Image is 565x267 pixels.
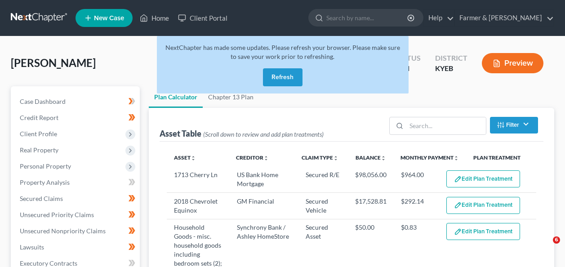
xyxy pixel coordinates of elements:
span: Case Dashboard [20,98,66,105]
button: Edit Plan Treatment [446,170,520,187]
span: Executory Contracts [20,259,77,267]
td: $17,528.81 [348,193,394,219]
span: 6 [553,236,560,244]
td: $292.14 [394,193,439,219]
i: unfold_more [191,156,196,161]
td: 1713 Cherry Ln [167,167,230,193]
span: Property Analysis [20,178,70,186]
a: Help [424,10,454,26]
span: Unsecured Priority Claims [20,211,94,218]
span: Secured Claims [20,195,63,202]
a: Property Analysis [13,174,140,191]
img: edit-pencil-c1479a1de80d8dea1e2430c2f745a3c6a07e9d7aa2eeffe225670001d78357a8.svg [454,175,462,183]
a: Unsecured Nonpriority Claims [13,223,140,239]
div: KYEB [435,63,467,74]
td: $964.00 [394,167,439,193]
img: edit-pencil-c1479a1de80d8dea1e2430c2f745a3c6a07e9d7aa2eeffe225670001d78357a8.svg [454,201,462,209]
input: Search... [406,117,486,134]
a: Unsecured Priority Claims [13,207,140,223]
i: unfold_more [263,156,269,161]
button: Edit Plan Treatment [446,197,520,214]
span: Unsecured Nonpriority Claims [20,227,106,235]
i: unfold_more [333,156,338,161]
span: Real Property [20,146,58,154]
span: Lawsuits [20,243,44,251]
i: unfold_more [454,156,459,161]
td: 2018 Chevrolet Equinox [167,193,230,219]
span: Personal Property [20,162,71,170]
button: Refresh [263,68,303,86]
button: Edit Plan Treatment [446,223,520,240]
i: unfold_more [381,156,386,161]
span: NextChapter has made some updates. Please refresh your browser. Please make sure to save your wor... [165,44,400,60]
td: GM Financial [230,193,298,219]
a: Plan Calculator [149,86,203,108]
td: $98,056.00 [348,167,394,193]
td: Secured R/E [298,167,348,193]
td: US Bank Home Mortgage [230,167,298,193]
a: Creditorunfold_more [236,154,269,161]
td: Secured Vehicle [298,193,348,219]
img: edit-pencil-c1479a1de80d8dea1e2430c2f745a3c6a07e9d7aa2eeffe225670001d78357a8.svg [454,228,462,236]
a: Farmer & [PERSON_NAME] [455,10,554,26]
div: Asset Table [160,128,324,139]
a: Monthly Paymentunfold_more [400,154,459,161]
iframe: Intercom live chat [534,236,556,258]
span: Client Profile [20,130,57,138]
span: New Case [94,15,124,22]
a: Credit Report [13,110,140,126]
button: Filter [490,117,538,133]
button: Preview [482,53,543,73]
div: District [435,53,467,63]
a: Case Dashboard [13,93,140,110]
a: Claim Typeunfold_more [302,154,338,161]
a: Client Portal [174,10,232,26]
span: Credit Report [20,114,58,121]
input: Search by name... [326,9,409,26]
a: Balanceunfold_more [356,154,386,161]
span: [PERSON_NAME] [11,56,96,69]
span: (Scroll down to review and add plan treatments) [203,130,324,138]
th: Plan Treatment [466,149,536,167]
a: Secured Claims [13,191,140,207]
a: Home [135,10,174,26]
a: Lawsuits [13,239,140,255]
a: Assetunfold_more [174,154,196,161]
